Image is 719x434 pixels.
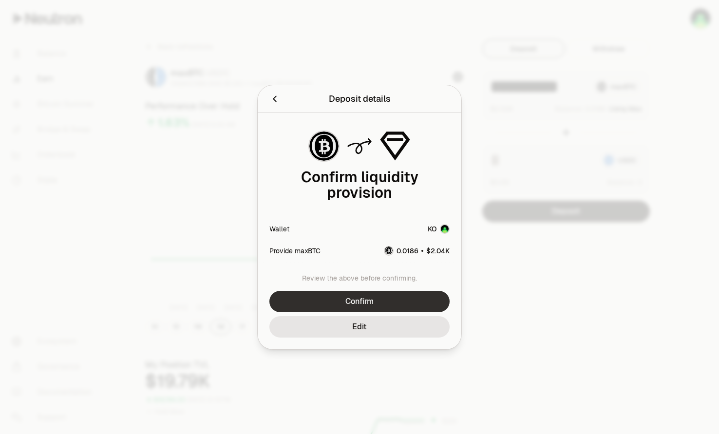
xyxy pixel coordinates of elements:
[269,224,289,234] div: Wallet
[269,170,450,201] div: Confirm liquidity provision
[428,224,450,234] button: KOAccount Image
[309,132,339,161] img: maxBTC Logo
[269,273,450,283] div: Review the above before confirming.
[329,92,391,106] div: Deposit details
[385,246,393,254] img: maxBTC Logo
[269,316,450,338] button: Edit
[269,245,321,255] div: Provide maxBTC
[428,224,437,234] div: KO
[441,225,449,233] img: Account Image
[269,92,280,106] button: Back
[269,291,450,312] button: Confirm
